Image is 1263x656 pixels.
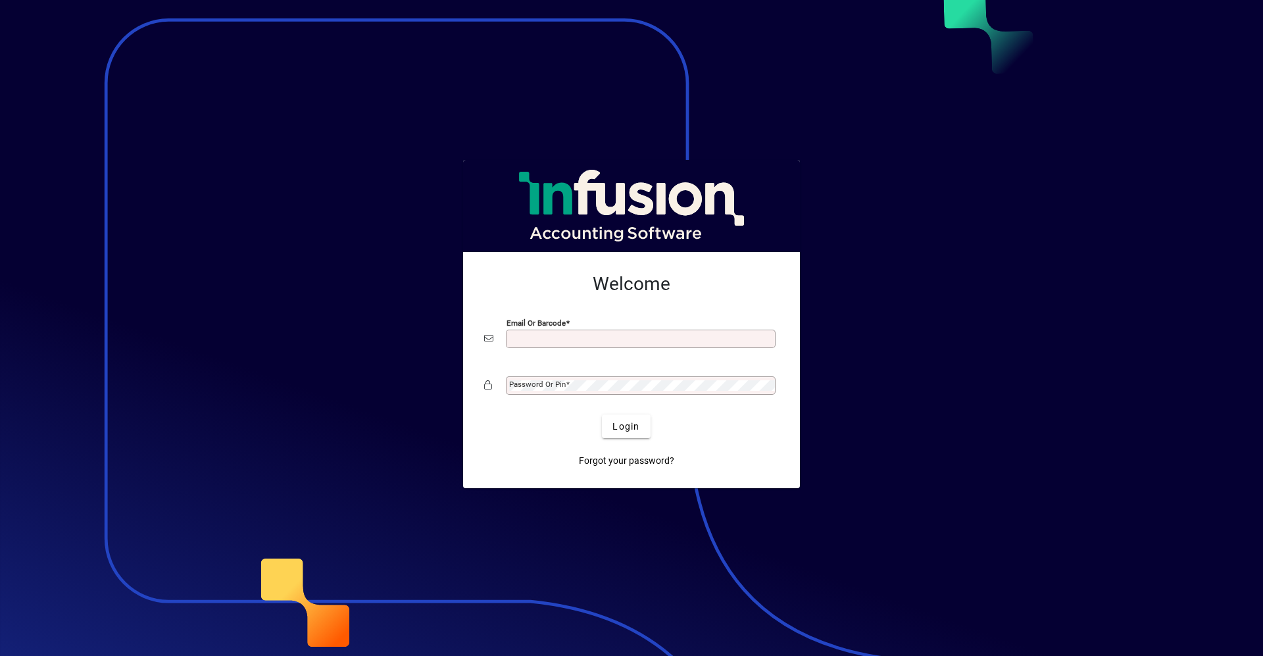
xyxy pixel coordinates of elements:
[574,449,680,472] a: Forgot your password?
[484,273,779,295] h2: Welcome
[612,420,639,434] span: Login
[507,318,566,328] mat-label: Email or Barcode
[509,380,566,389] mat-label: Password or Pin
[579,454,674,468] span: Forgot your password?
[602,415,650,438] button: Login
